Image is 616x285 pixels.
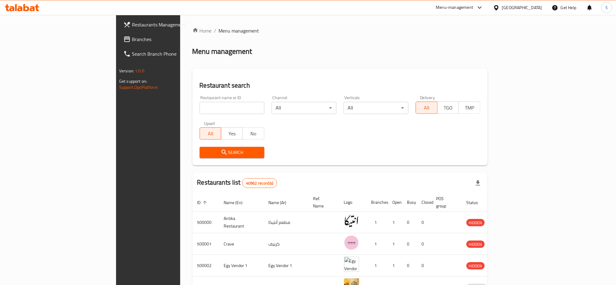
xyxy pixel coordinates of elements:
[132,21,214,28] span: Restaurants Management
[344,235,359,250] img: Crave
[459,102,480,114] button: TMP
[135,67,144,75] span: 1.0.0
[264,255,308,276] td: Egy Vendor 1
[416,102,438,114] button: All
[269,199,294,206] span: Name (Ar)
[606,4,608,11] span: S
[420,96,435,100] label: Delivery
[417,193,432,212] th: Closed
[119,77,147,85] span: Get support on:
[200,102,264,114] input: Search for restaurant name or ID..
[264,212,308,233] td: مطعم أنتيكا
[466,262,485,269] span: HIDDEN
[272,102,336,114] div: All
[132,50,214,57] span: Search Branch Phone
[339,193,367,212] th: Logo
[436,4,473,11] div: Menu-management
[204,121,215,126] label: Upsell
[367,233,388,255] td: 1
[200,147,264,158] button: Search
[367,212,388,233] td: 1
[466,199,486,206] span: Status
[344,257,359,272] img: Egy Vendor 1
[313,195,332,210] span: Ref. Name
[219,255,264,276] td: Egy Vendor 1
[344,102,408,114] div: All
[388,255,402,276] td: 1
[367,193,388,212] th: Branches
[224,199,251,206] span: Name (En)
[466,241,485,248] span: HIDDEN
[200,81,480,90] h2: Restaurant search
[388,212,402,233] td: 1
[502,4,542,11] div: [GEOGRAPHIC_DATA]
[436,195,454,210] span: POS group
[132,36,214,43] span: Branches
[388,233,402,255] td: 1
[264,233,308,255] td: كرييف
[119,47,219,61] a: Search Branch Phone
[119,32,219,47] a: Branches
[417,233,432,255] td: 0
[119,83,158,91] a: Support.OpsPlatform
[192,47,252,56] h2: Menu management
[219,27,259,34] span: Menu management
[344,214,359,229] img: Antika Restaurant
[202,129,219,138] span: All
[402,212,417,233] td: 0
[243,127,264,140] button: No
[466,241,485,248] div: HIDDEN
[205,149,260,156] span: Search
[197,178,277,188] h2: Restaurants list
[243,180,277,186] span: 40962 record(s)
[417,212,432,233] td: 0
[224,129,240,138] span: Yes
[219,212,264,233] td: Antika Restaurant
[402,193,417,212] th: Busy
[461,103,478,112] span: TMP
[245,129,262,138] span: No
[119,67,134,75] span: Version:
[440,103,457,112] span: TGO
[417,255,432,276] td: 0
[192,27,488,34] nav: breadcrumb
[437,102,459,114] button: TGO
[402,233,417,255] td: 0
[418,103,435,112] span: All
[197,199,209,206] span: ID
[200,127,222,140] button: All
[242,178,277,188] div: Total records count
[471,176,485,190] div: Export file
[219,233,264,255] td: Crave
[388,193,402,212] th: Open
[466,219,485,226] span: HIDDEN
[221,127,243,140] button: Yes
[402,255,417,276] td: 0
[367,255,388,276] td: 1
[119,17,219,32] a: Restaurants Management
